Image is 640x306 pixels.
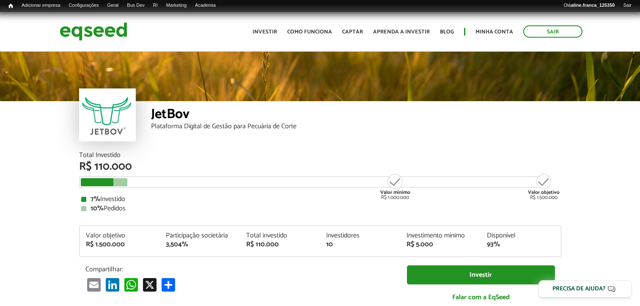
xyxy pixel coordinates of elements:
strong: Valor mínimo [380,188,410,196]
a: Email [85,278,102,292]
span: Início [8,3,13,9]
a: Marketing [162,2,191,9]
a: RI [149,2,162,9]
a: Investir [407,265,555,284]
p: Compartilhar: [85,265,394,273]
strong: aline.franca_125350 [571,3,615,8]
img: EqSeed [60,20,127,43]
div: Investido [81,196,559,203]
a: Geral [103,2,123,9]
div: Total investido [246,232,314,239]
strong: Valor objetivo [528,188,560,196]
a: Academia [191,2,220,9]
a: Sair [523,25,582,38]
strong: 7% [91,193,100,205]
a: Captar [342,29,363,35]
div: 93% [487,241,555,248]
div: Plataforma Digital de Gestão para Pecuária de Corte [151,123,561,130]
div: R$ 1.500.000 [528,173,560,200]
a: Sair [619,2,636,9]
a: X [141,278,158,292]
div: 3,504% [166,241,233,248]
a: Oláaline.franca_125350 [560,2,619,9]
div: JetBov [151,108,561,123]
div: Participação societária [166,232,233,239]
a: Bus Dev [123,2,149,9]
a: WhatsApp [123,278,140,292]
div: Investidores [326,232,394,239]
div: Pedidos [81,205,559,212]
a: Falar com a EqSeed [407,289,555,306]
a: Início [4,2,17,10]
a: Compartilhar [160,278,177,292]
a: Como funciona [287,29,332,35]
a: Blog [440,29,454,35]
div: R$ 1.000.000 [379,173,411,200]
div: 10 [326,241,394,248]
div: Total Investido [79,152,561,159]
a: Adicionar empresa [17,2,65,9]
div: Valor objetivo [86,232,154,239]
div: R$ 110.000 [79,161,561,172]
div: R$ 110.000 [246,241,314,248]
div: R$ 1.500.000 [86,241,154,248]
a: Investir [253,29,277,35]
a: Aprenda a investir [373,29,430,35]
a: LinkedIn [104,278,121,292]
div: Disponível [487,232,555,239]
a: Minha conta [475,29,513,35]
div: R$ 5.000 [407,241,474,248]
a: Configurações [65,2,103,9]
div: Investimento mínimo [407,232,474,239]
strong: 10% [91,203,104,214]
